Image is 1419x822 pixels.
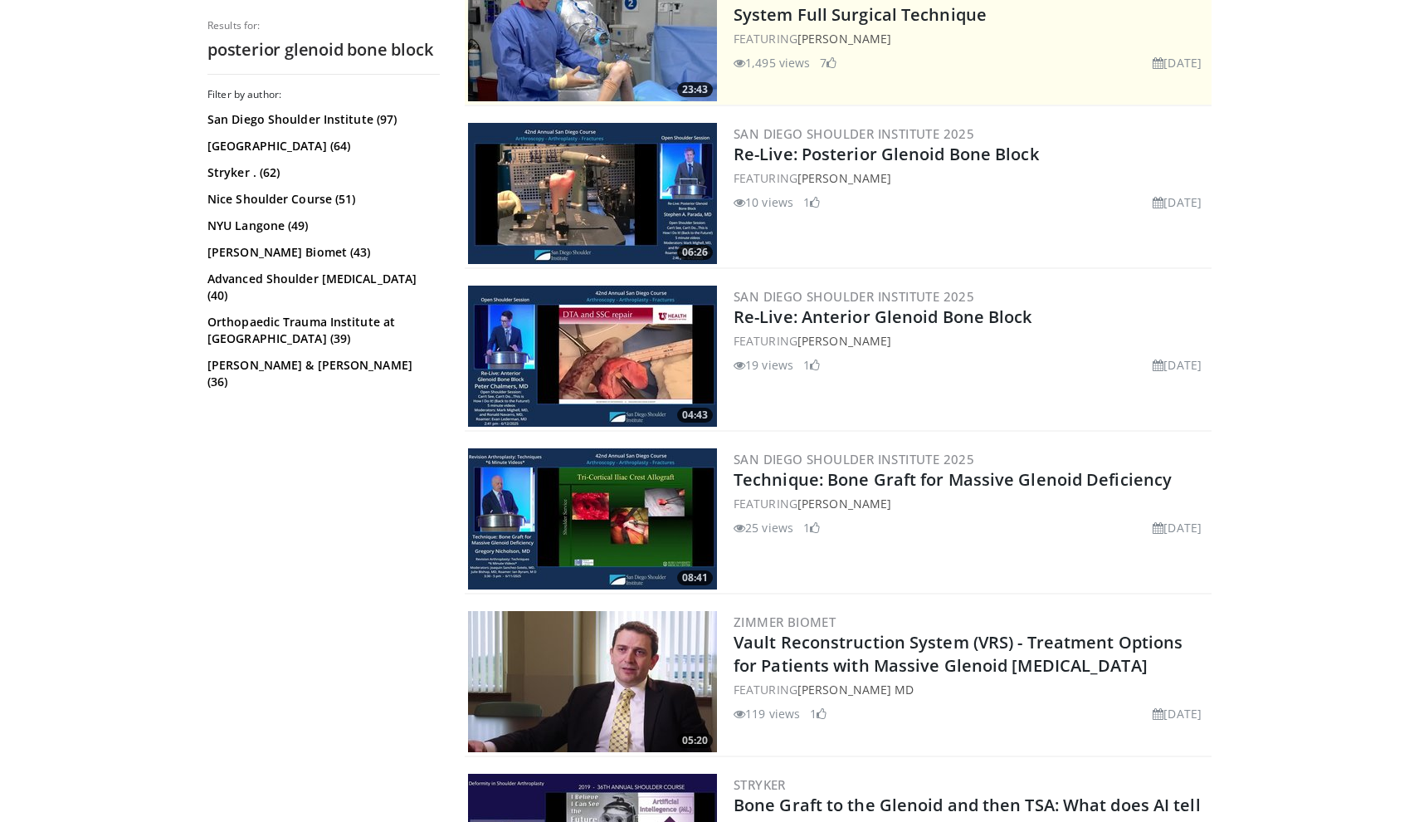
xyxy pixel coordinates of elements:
a: NYU Langone (49) [207,218,436,234]
div: FEATURING [734,681,1208,698]
a: 05:20 [468,611,717,752]
li: [DATE] [1153,705,1202,722]
a: Nice Shoulder Course (51) [207,191,436,208]
img: 32a1af24-06a4-4440-a921-598d564ecb67.300x170_q85_crop-smart_upscale.jpg [468,286,717,427]
img: dddcf969-c2c0-4767-989d-a0e8846c36ad.300x170_q85_crop-smart_upscale.jpg [468,611,717,752]
a: Vault Reconstruction System (VRS) - Treatment Options for Patients with Massive Glenoid [MEDICAL_... [734,631,1182,677]
li: [DATE] [1153,193,1202,211]
a: San Diego Shoulder Institute 2025 [734,125,974,142]
a: [PERSON_NAME] & [PERSON_NAME] (36) [207,357,436,390]
span: 23:43 [677,82,713,97]
h3: Filter by author: [207,88,440,101]
li: [DATE] [1153,54,1202,71]
a: San Diego Shoulder Institute (97) [207,111,436,128]
li: 1 [803,193,820,211]
li: 1,495 views [734,54,810,71]
a: [PERSON_NAME] [797,170,891,186]
div: FEATURING [734,30,1208,47]
a: 04:43 [468,286,717,427]
li: [DATE] [1153,519,1202,536]
img: 068392e2-30db-45b7-b151-068b993ae4d9.300x170_q85_crop-smart_upscale.jpg [468,448,717,590]
a: Stryker . (62) [207,164,436,181]
div: FEATURING [734,169,1208,187]
a: Advanced Shoulder [MEDICAL_DATA] (40) [207,271,436,304]
a: Technique: Bone Graft for Massive Glenoid Deficiency [734,468,1172,491]
a: Orthopaedic Trauma Institute at [GEOGRAPHIC_DATA] (39) [207,314,436,347]
a: 08:41 [468,448,717,590]
h2: posterior glenoid bone block [207,39,440,61]
a: San Diego Shoulder Institute 2025 [734,451,974,467]
li: 10 views [734,193,793,211]
li: 1 [803,356,820,374]
img: 2e59e29d-bdcc-4baf-8fb4-1dabf10cfd0e.300x170_q85_crop-smart_upscale.jpg [468,123,717,264]
li: [DATE] [1153,356,1202,374]
a: Re-Live: Anterior Glenoid Bone Block [734,306,1032,328]
a: Re-Live: Posterior Glenoid Bone Block [734,143,1039,165]
a: [PERSON_NAME] Biomet (43) [207,244,436,261]
a: San Diego Shoulder Institute 2025 [734,288,974,305]
li: 1 [803,519,820,536]
a: 06:26 [468,123,717,264]
li: 19 views [734,356,793,374]
p: Results for: [207,19,440,32]
a: Stryker [734,776,786,793]
li: 119 views [734,705,800,722]
div: FEATURING [734,495,1208,512]
a: [PERSON_NAME] MD [797,682,914,697]
a: [GEOGRAPHIC_DATA] (64) [207,138,436,154]
a: Zimmer Biomet [734,614,836,630]
a: [PERSON_NAME] [797,496,891,511]
a: [PERSON_NAME] [797,333,891,349]
li: 1 [810,705,827,722]
span: 04:43 [677,408,713,423]
span: 08:41 [677,570,713,585]
li: 25 views [734,519,793,536]
div: FEATURING [734,332,1208,350]
span: 06:26 [677,245,713,260]
li: 7 [820,54,836,71]
span: 05:20 [677,733,713,748]
a: [PERSON_NAME] [797,31,891,46]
